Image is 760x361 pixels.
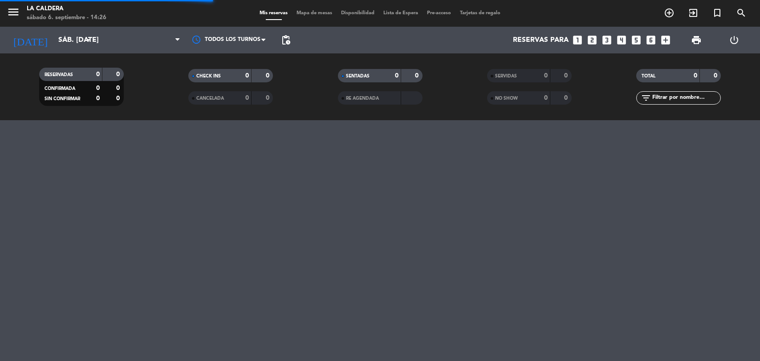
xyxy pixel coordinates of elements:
[601,34,613,46] i: looks_3
[346,96,379,101] span: RE AGENDADA
[660,34,671,46] i: add_box
[7,5,20,22] button: menu
[292,11,337,16] span: Mapa de mesas
[651,93,720,103] input: Filtrar por nombre...
[688,8,699,18] i: exit_to_app
[544,95,548,101] strong: 0
[641,93,651,103] i: filter_list
[736,8,747,18] i: search
[7,5,20,19] i: menu
[245,73,249,79] strong: 0
[266,73,271,79] strong: 0
[116,95,122,101] strong: 0
[266,95,271,101] strong: 0
[45,86,75,91] span: CONFIRMADA
[544,73,548,79] strong: 0
[196,96,224,101] span: CANCELADA
[415,73,420,79] strong: 0
[564,95,569,101] strong: 0
[729,35,740,45] i: power_settings_new
[45,97,80,101] span: SIN CONFIRMAR
[379,11,423,16] span: Lista de Espera
[694,73,697,79] strong: 0
[280,35,291,45] span: pending_actions
[715,27,753,53] div: LOG OUT
[455,11,505,16] span: Tarjetas de regalo
[45,73,73,77] span: RESERVADAS
[96,95,100,101] strong: 0
[564,73,569,79] strong: 0
[245,95,249,101] strong: 0
[642,74,655,78] span: TOTAL
[423,11,455,16] span: Pre-acceso
[495,74,517,78] span: SERVIDAS
[116,85,122,91] strong: 0
[7,30,54,50] i: [DATE]
[495,96,518,101] span: NO SHOW
[691,35,702,45] span: print
[616,34,627,46] i: looks_4
[83,35,93,45] i: arrow_drop_down
[96,71,100,77] strong: 0
[395,73,398,79] strong: 0
[255,11,292,16] span: Mis reservas
[196,74,221,78] span: CHECK INS
[586,34,598,46] i: looks_two
[116,71,122,77] strong: 0
[346,74,370,78] span: SENTADAS
[630,34,642,46] i: looks_5
[712,8,723,18] i: turned_in_not
[27,4,106,13] div: La Caldera
[645,34,657,46] i: looks_6
[664,8,675,18] i: add_circle_outline
[96,85,100,91] strong: 0
[572,34,583,46] i: looks_one
[714,73,719,79] strong: 0
[337,11,379,16] span: Disponibilidad
[513,36,569,45] span: Reservas para
[27,13,106,22] div: sábado 6. septiembre - 14:26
